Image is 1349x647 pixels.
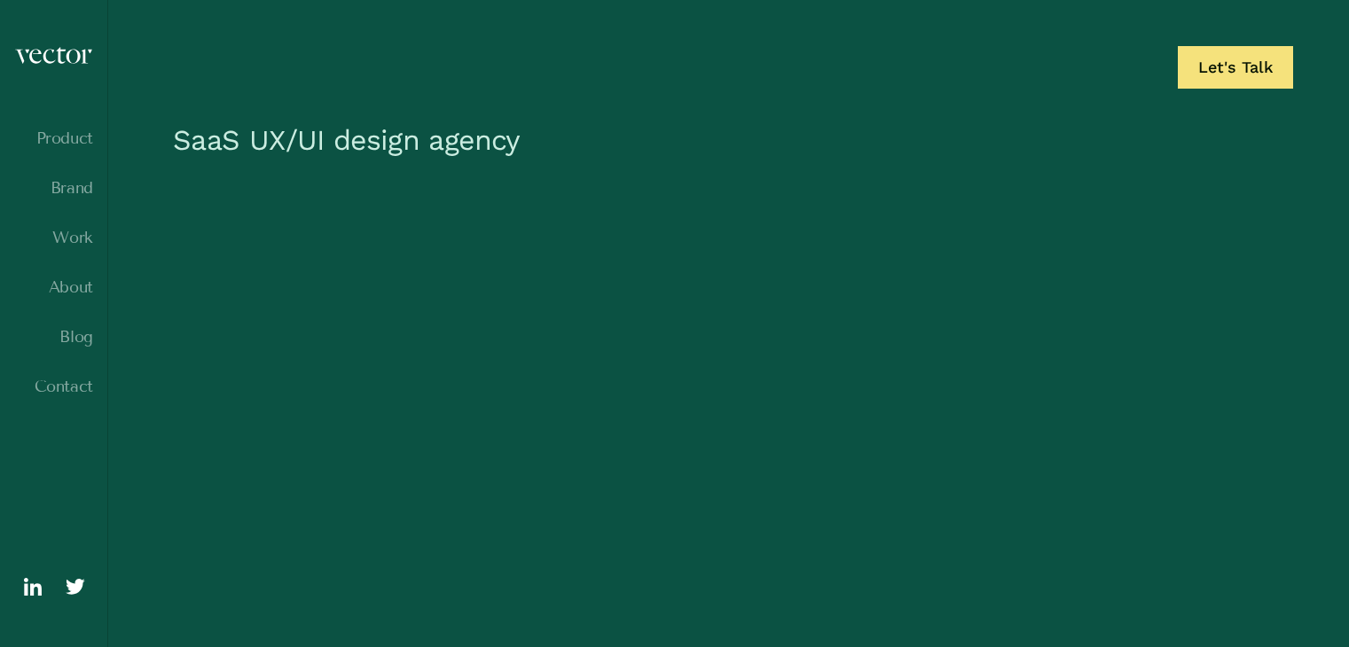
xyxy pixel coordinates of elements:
a: Contact [14,378,93,395]
a: Brand [14,179,93,197]
a: Product [14,129,93,147]
h1: SaaS UX/UI design agency [164,113,1293,175]
a: Blog [14,328,93,346]
a: Work [14,229,93,246]
a: Let's Talk [1178,46,1293,89]
a: About [14,278,93,296]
